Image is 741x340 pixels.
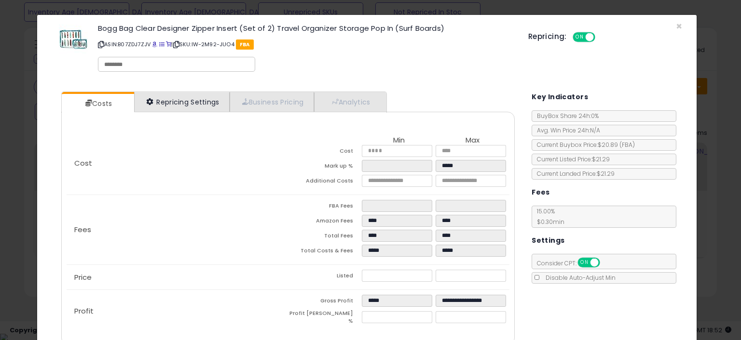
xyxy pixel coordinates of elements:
[67,159,288,167] p: Cost
[134,92,230,112] a: Repricing Settings
[67,226,288,234] p: Fees
[436,136,509,145] th: Max
[152,40,157,48] a: BuyBox page
[288,270,362,285] td: Listed
[532,112,599,120] span: BuyBox Share 24h: 0%
[59,25,88,53] img: 511w91ZpIKL._SL60_.jpg
[619,141,635,149] span: ( FBA )
[532,218,564,226] span: $0.30 min
[676,19,682,33] span: ×
[578,259,590,267] span: ON
[532,155,610,163] span: Current Listed Price: $21.29
[288,215,362,230] td: Amazon Fees
[532,207,564,226] span: 15.00 %
[532,141,635,149] span: Current Buybox Price:
[598,141,635,149] span: $20.89
[288,310,362,327] td: Profit [PERSON_NAME] %
[288,245,362,260] td: Total Costs & Fees
[599,259,614,267] span: OFF
[593,33,609,41] span: OFF
[166,40,171,48] a: Your listing only
[528,33,567,40] h5: Repricing:
[236,39,254,50] span: FBA
[574,33,586,41] span: ON
[67,274,288,281] p: Price
[532,170,615,178] span: Current Landed Price: $21.29
[62,94,133,113] a: Costs
[532,259,613,267] span: Consider CPT:
[288,160,362,175] td: Mark up %
[67,307,288,315] p: Profit
[159,40,165,48] a: All offer listings
[532,91,588,103] h5: Key Indicators
[288,200,362,215] td: FBA Fees
[532,126,600,134] span: Avg. Win Price 24h: N/A
[98,25,514,32] h3: Bogg Bag Clear Designer Zipper Insert (Set of 2) Travel Organizer Storage Pop In (Surf Boards)
[362,136,436,145] th: Min
[288,145,362,160] td: Cost
[230,92,314,112] a: Business Pricing
[288,295,362,310] td: Gross Profit
[288,230,362,245] td: Total Fees
[541,274,616,282] span: Disable Auto-Adjust Min
[532,235,564,247] h5: Settings
[532,186,550,198] h5: Fees
[98,37,514,52] p: ASIN: B07ZDJ7ZJV | SKU: IW-2M92-JUO4
[314,92,385,112] a: Analytics
[288,175,362,190] td: Additional Costs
